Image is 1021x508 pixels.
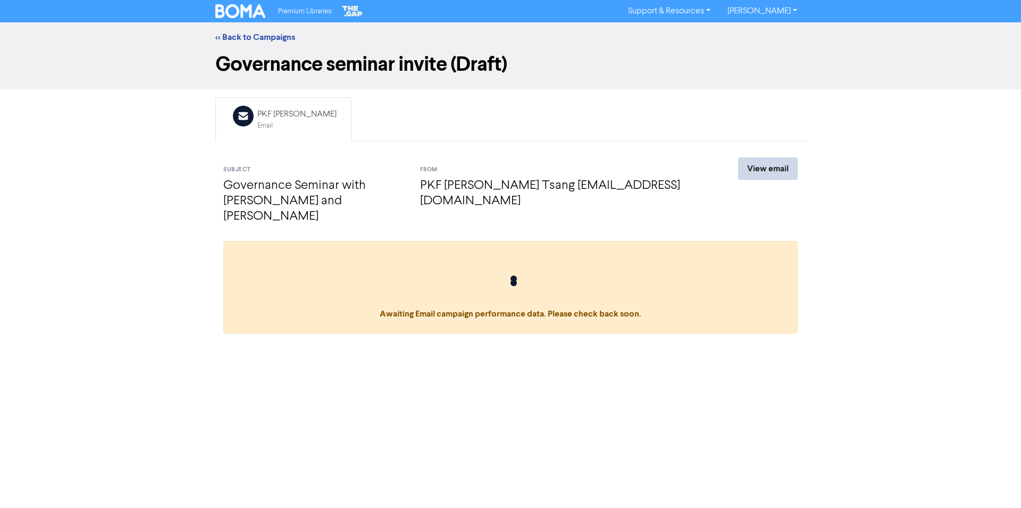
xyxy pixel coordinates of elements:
iframe: Chat Widget [888,393,1021,508]
a: View email [738,157,798,180]
a: [PERSON_NAME] [719,3,806,20]
div: Email [257,121,337,131]
a: Support & Resources [620,3,719,20]
span: Premium Libraries: [278,8,332,15]
h4: PKF [PERSON_NAME] Tsang [EMAIL_ADDRESS][DOMAIN_NAME] [420,178,699,209]
div: Subject [223,165,404,174]
img: The Gap [341,4,364,18]
h1: Governance seminar invite (Draft) [215,52,806,77]
img: BOMA Logo [215,4,265,18]
a: << Back to Campaigns [215,32,295,43]
span: Awaiting Email campaign performance data. Please check back soon. [235,276,786,319]
h4: Governance Seminar with [PERSON_NAME] and [PERSON_NAME] [223,178,404,224]
div: PKF [PERSON_NAME] [257,108,337,121]
div: From [420,165,699,174]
